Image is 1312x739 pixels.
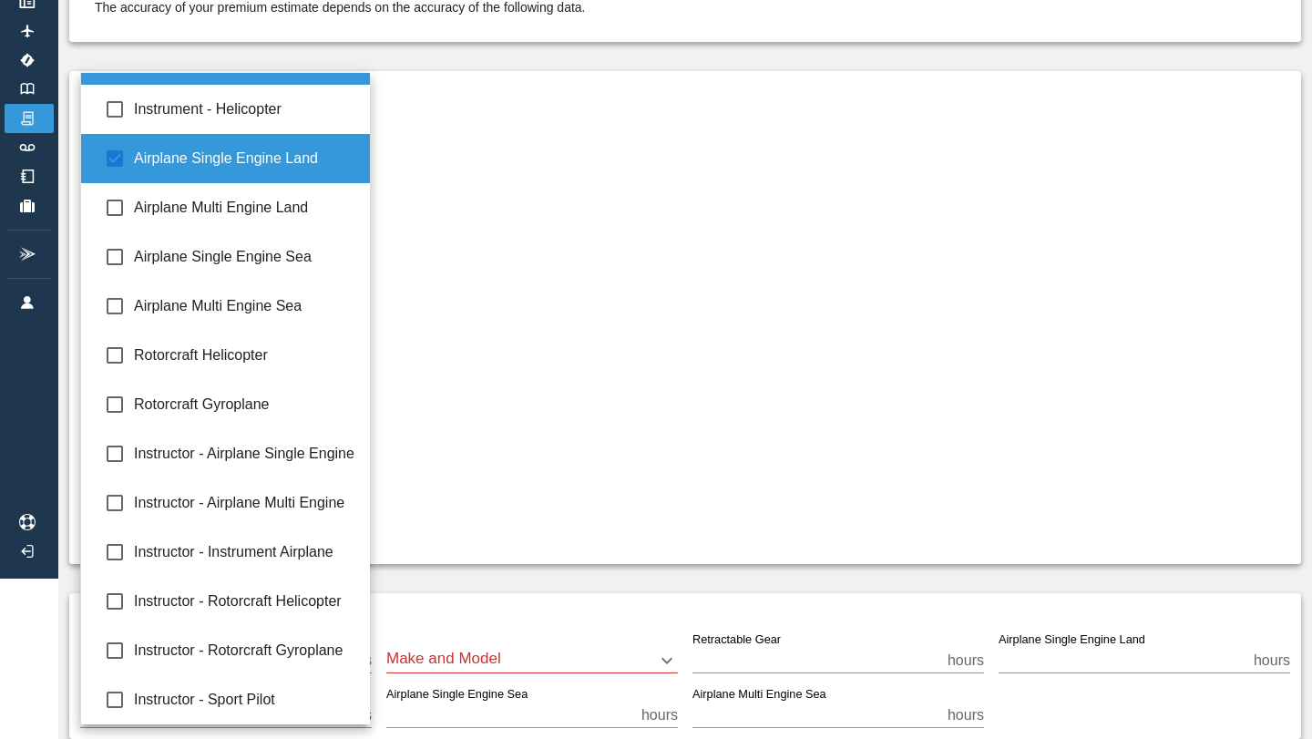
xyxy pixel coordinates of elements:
[134,148,356,169] span: Airplane Single Engine Land
[134,492,356,514] span: Instructor - Airplane Multi Engine
[134,590,356,612] span: Instructor - Rotorcraft Helicopter
[134,295,356,317] span: Airplane Multi Engine Sea
[134,197,356,219] span: Airplane Multi Engine Land
[134,443,356,465] span: Instructor - Airplane Single Engine
[134,394,356,416] span: Rotorcraft Gyroplane
[134,98,356,120] span: Instrument - Helicopter
[134,541,356,563] span: Instructor - Instrument Airplane
[134,246,356,268] span: Airplane Single Engine Sea
[134,640,356,662] span: Instructor - Rotorcraft Gyroplane
[134,344,356,366] span: Rotorcraft Helicopter
[134,689,356,711] span: Instructor - Sport Pilot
